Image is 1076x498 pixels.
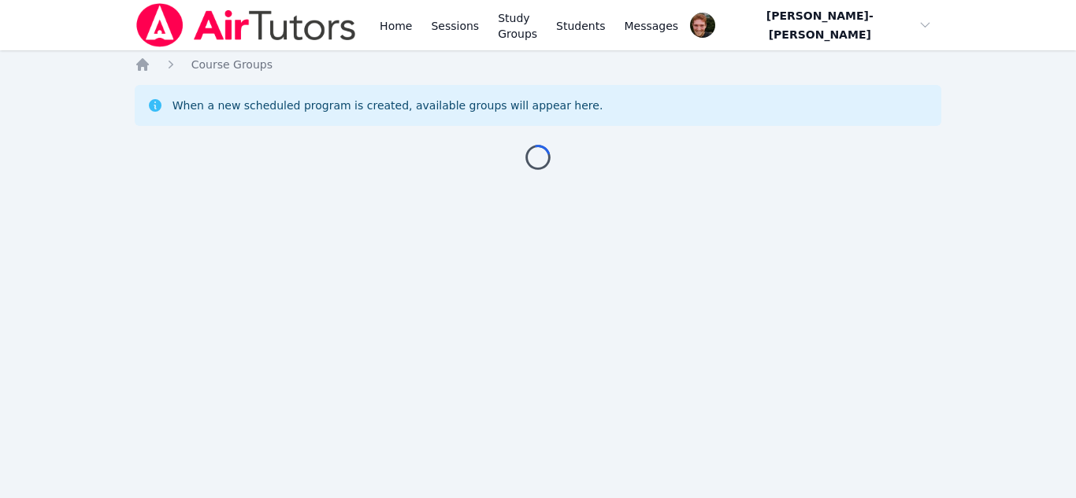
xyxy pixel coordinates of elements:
[625,18,679,34] span: Messages
[191,58,273,71] span: Course Groups
[191,57,273,72] a: Course Groups
[135,57,942,72] nav: Breadcrumb
[173,98,603,113] div: When a new scheduled program is created, available groups will appear here.
[135,3,358,47] img: Air Tutors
